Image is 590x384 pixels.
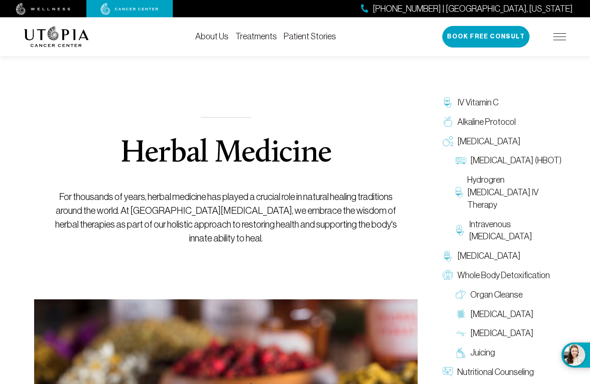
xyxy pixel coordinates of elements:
img: Organ Cleanse [456,289,466,300]
span: Intravenous [MEDICAL_DATA] [469,218,562,243]
span: [PHONE_NUMBER] | [GEOGRAPHIC_DATA], [US_STATE] [373,3,573,15]
img: Oxygen Therapy [443,136,453,146]
span: [MEDICAL_DATA] (HBOT) [470,154,561,167]
img: icon-hamburger [553,33,566,40]
a: [MEDICAL_DATA] [438,132,566,151]
img: cancer center [101,3,159,15]
span: Hydrogren [MEDICAL_DATA] IV Therapy [467,174,562,211]
img: Nutritional Counseling [443,367,453,377]
img: logo [24,26,89,47]
a: About Us [195,32,228,41]
img: Lymphatic Massage [456,328,466,339]
span: [MEDICAL_DATA] [470,308,533,321]
a: [MEDICAL_DATA] [451,324,566,343]
img: IV Vitamin C [443,97,453,108]
img: Hydrogren Peroxide IV Therapy [456,187,463,197]
span: Juicing [470,346,495,359]
img: wellness [16,3,70,15]
a: IV Vitamin C [438,93,566,112]
a: Treatments [235,32,277,41]
p: For thousands of years, herbal medicine has played a crucial role in natural healing traditions a... [54,190,398,245]
button: Book Free Consult [442,26,530,48]
img: Colon Therapy [456,309,466,319]
img: Juicing [456,348,466,358]
img: Hyperbaric Oxygen Therapy (HBOT) [456,156,466,166]
img: Intravenous Ozone Therapy [456,225,465,235]
img: Whole Body Detoxification [443,270,453,280]
a: [MEDICAL_DATA] [438,246,566,266]
a: Juicing [451,343,566,362]
span: [MEDICAL_DATA] [457,135,520,148]
a: Nutritional Counseling [438,362,566,382]
a: Organ Cleanse [451,285,566,305]
span: Nutritional Counseling [457,366,534,378]
a: [MEDICAL_DATA] (HBOT) [451,151,566,170]
a: Whole Body Detoxification [438,266,566,285]
a: Intravenous [MEDICAL_DATA] [451,215,566,247]
span: IV Vitamin C [457,96,498,109]
span: [MEDICAL_DATA] [470,327,533,340]
h1: Herbal Medicine [120,138,331,169]
span: Organ Cleanse [470,289,523,301]
img: Alkaline Protocol [443,117,453,127]
a: Patient Stories [284,32,336,41]
span: Alkaline Protocol [457,116,516,128]
a: Alkaline Protocol [438,112,566,132]
a: Hydrogren [MEDICAL_DATA] IV Therapy [451,170,566,214]
a: [MEDICAL_DATA] [451,305,566,324]
span: Whole Body Detoxification [457,269,550,282]
a: [PHONE_NUMBER] | [GEOGRAPHIC_DATA], [US_STATE] [361,3,573,15]
span: [MEDICAL_DATA] [457,250,520,262]
img: Chelation Therapy [443,251,453,261]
